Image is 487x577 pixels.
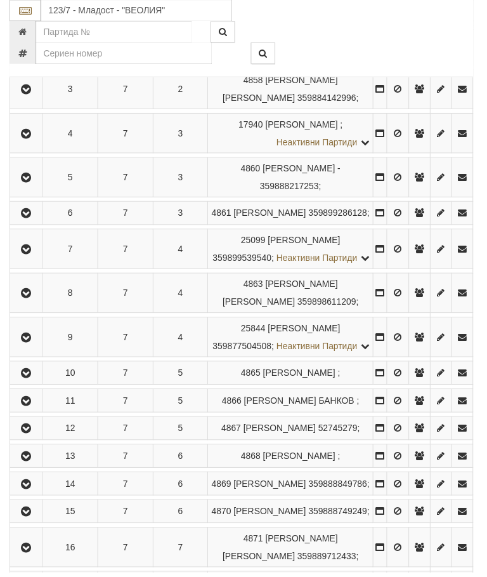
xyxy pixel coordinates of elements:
[179,427,185,437] span: 5
[210,159,377,199] td: ;
[43,448,99,472] td: 13
[236,510,309,521] span: [PERSON_NAME]
[43,231,99,271] td: 7
[99,159,155,199] td: 7
[99,364,155,388] td: 7
[99,448,155,472] td: 7
[99,275,155,315] td: 7
[36,22,193,43] input: Партида №
[99,231,155,271] td: 7
[214,343,273,354] span: 359877504508
[43,504,99,527] td: 15
[270,237,343,247] span: [PERSON_NAME]
[245,76,265,86] span: Партида №
[300,299,359,309] span: 359898611209
[99,70,155,110] td: 7
[311,209,370,220] span: 359899286128
[300,93,359,103] span: 359884142996
[236,482,309,493] span: [PERSON_NAME]
[179,246,185,256] span: 4
[279,138,361,148] span: Неактивни Партиди
[224,399,243,409] span: Партида №
[179,335,185,345] span: 4
[99,420,155,444] td: 7
[179,371,185,381] span: 5
[321,427,360,437] span: 52745279
[224,538,341,566] span: [PERSON_NAME] [PERSON_NAME]
[210,448,377,472] td: ;
[179,510,185,521] span: 6
[43,392,99,416] td: 11
[99,504,155,527] td: 7
[245,281,265,291] span: Партида №
[43,364,99,388] td: 10
[43,203,99,227] td: 6
[210,203,377,227] td: ;
[243,326,268,336] span: Партида №
[263,182,321,192] span: 359888217253
[214,209,233,220] span: Партида №
[311,510,370,521] span: 359888749249
[43,114,99,154] td: 4
[210,114,377,154] td: ;
[210,504,377,527] td: ;
[268,120,341,130] span: [PERSON_NAME]
[279,343,361,354] span: Неактивни Партиди
[265,454,338,465] span: [PERSON_NAME]
[99,532,155,572] td: 7
[243,454,263,465] span: Партида №
[43,420,99,444] td: 12
[214,255,273,265] span: 359899539540
[99,392,155,416] td: 7
[179,84,185,95] span: 2
[300,555,359,566] span: 359889712433
[210,364,377,388] td: ;
[236,209,309,220] span: [PERSON_NAME]
[99,203,155,227] td: 7
[210,320,377,360] td: ;
[243,237,268,247] span: Партида №
[210,420,377,444] td: ;
[240,120,265,130] span: Партида №
[43,275,99,315] td: 8
[43,70,99,110] td: 3
[245,538,265,548] span: Партида №
[179,209,185,220] span: 3
[43,476,99,500] td: 14
[99,320,155,360] td: 7
[265,371,338,381] span: [PERSON_NAME]
[279,255,361,265] span: Неактивни Партиди
[243,371,263,381] span: Партида №
[36,43,214,65] input: Сериен номер
[210,275,377,315] td: ;
[210,476,377,500] td: ;
[43,532,99,572] td: 16
[179,129,185,139] span: 3
[179,290,185,300] span: 4
[265,164,344,175] span: [PERSON_NAME] -
[43,159,99,199] td: 5
[245,427,318,437] span: [PERSON_NAME]
[179,454,185,465] span: 6
[210,532,377,572] td: ;
[214,510,233,521] span: Партида №
[210,392,377,416] td: ;
[224,281,341,309] span: [PERSON_NAME] [PERSON_NAME]
[270,326,343,336] span: [PERSON_NAME]
[243,164,263,175] span: Партида №
[223,427,243,437] span: Партида №
[99,476,155,500] td: 7
[214,482,233,493] span: Партида №
[179,173,185,183] span: 3
[210,231,377,271] td: ;
[210,70,377,110] td: ;
[99,114,155,154] td: 7
[43,320,99,360] td: 9
[311,482,370,493] span: 359888849786
[179,399,185,409] span: 5
[179,547,185,557] span: 7
[179,482,185,493] span: 6
[246,399,358,409] span: [PERSON_NAME] БАНКОВ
